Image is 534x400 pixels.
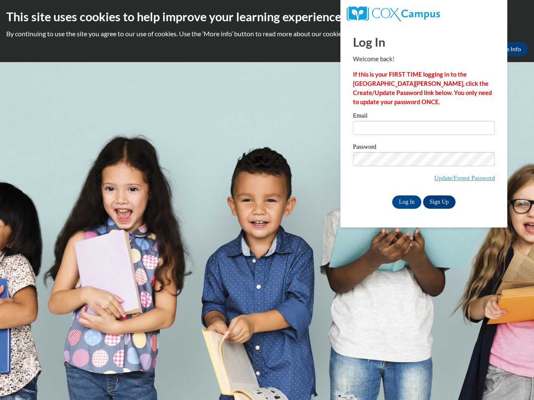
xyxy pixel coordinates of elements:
p: By continuing to use the site you agree to our use of cookies. Use the ‘More info’ button to read... [6,29,528,38]
a: More Info [489,42,528,56]
img: COX Campus [347,6,440,21]
label: Password [353,144,495,152]
h1: Log In [353,33,495,50]
a: Update/Forgot Password [434,175,495,181]
p: Welcome back! [353,55,495,64]
strong: If this is your FIRST TIME logging in to the [GEOGRAPHIC_DATA][PERSON_NAME], click the Create/Upd... [353,71,492,105]
input: Log In [392,195,421,209]
h2: This site uses cookies to help improve your learning experience. [6,8,528,25]
label: Email [353,112,495,121]
a: Sign Up [423,195,456,209]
